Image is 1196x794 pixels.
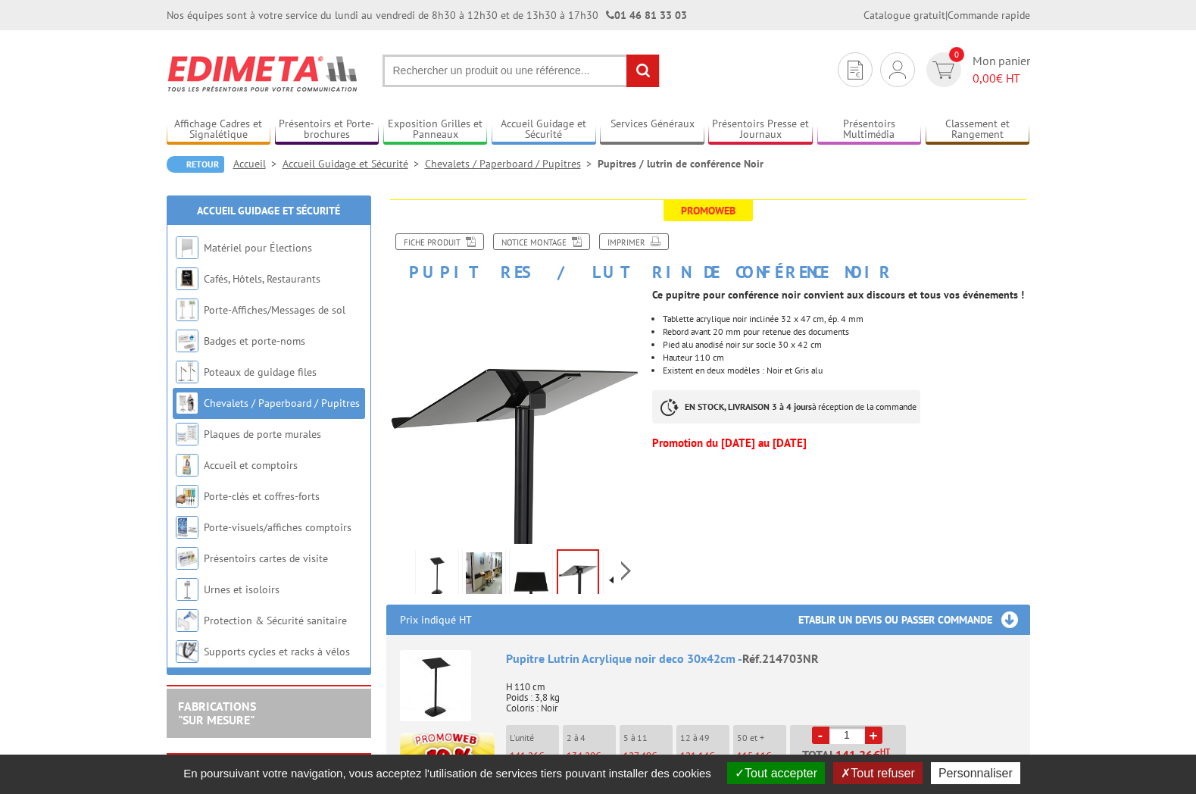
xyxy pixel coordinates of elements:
a: Accueil [233,157,283,170]
p: 12 à 49 [680,733,729,743]
span: 115,11 [737,749,766,762]
a: Plaques de porte murales [204,427,321,441]
div: | [863,8,1030,23]
span: Next [619,558,633,583]
p: Promotion du [DATE] au [DATE] [652,439,1029,448]
img: Urnes et isoloirs [176,578,198,601]
a: Accueil Guidage et Sécurité [283,157,425,170]
a: + [865,727,882,744]
img: pupitre_noir_sans_anneaux_situation.jpg [466,552,502,599]
a: Supports cycles et racks à vélos [204,645,350,658]
img: pupitre_noir_face_support_3_sans_anneaux.jpg [607,552,643,599]
p: € [623,751,673,761]
img: Porte-visuels/affiches comptoirs [176,516,198,539]
a: Matériel pour Élections [204,241,312,255]
img: pupitre_noir_face_support_sans_anneaux.jpg [386,289,642,544]
a: Présentoirs et Porte-brochures [275,117,379,142]
a: Services Généraux [600,117,704,142]
li: Rebord avant 20 mm pour retenue des documents [663,327,1029,336]
a: Protection & Sécurité sanitaire [204,614,347,627]
a: Imprimer [599,233,669,250]
span: 141,26 [510,749,539,762]
p: H 110 cm Poids : 3,8 kg Coloris : Noir [506,671,1016,714]
img: devis rapide [932,61,954,79]
a: Commande rapide [948,8,1030,22]
img: devis rapide [889,61,906,79]
a: devis rapide 0 Mon panier 0,00€ HT [923,52,1030,87]
p: € [737,751,786,761]
img: pupitre_noir_face_support_sans_anneaux.jpg [558,551,598,598]
img: Présentoirs cartes de visite [176,547,198,570]
p: Ce pupitre pour conférence noir convient aux discours et tous vos événements ! [652,290,1029,299]
p: Total [794,749,906,775]
span: 134,20 [567,749,595,762]
img: Cafés, Hôtels, Restaurants [176,267,198,290]
img: Plaques de porte murales [176,423,198,445]
span: 127,49 [623,749,651,762]
img: pupitre_noir_face_support_2_sans_anneaux.jpg [513,552,549,599]
span: Réf.214703NR [742,651,819,666]
li: Existent en deux modèles : Noir et Gris alu [663,366,1029,375]
img: promotion [400,733,495,772]
img: Matériel pour Élections [176,236,198,259]
p: Prix indiqué HT [400,605,472,635]
a: Accueil Guidage et Sécurité [197,204,340,217]
a: Porte-visuels/affiches comptoirs [204,520,351,534]
li: Hauteur 110 cm [663,353,1029,362]
img: Porte-clés et coffres-forts [176,485,198,508]
img: Poteaux de guidage files [176,361,198,383]
a: Classement et Rangement [926,117,1030,142]
img: Porte-Affiches/Messages de sol [176,299,198,321]
img: devis rapide [848,61,863,80]
a: Accueil Guidage et Sécurité [492,117,596,142]
a: Accueil et comptoirs [204,458,298,472]
a: Chevalets / Paperboard / Pupitres [204,396,360,410]
span: € [873,749,880,761]
li: Pied alu anodisé noir sur socle 30 x 42 cm [663,340,1029,349]
a: Fiche produit [395,233,484,250]
a: Urnes et isoloirs [204,583,279,596]
a: Notice Montage [493,233,590,250]
a: Exposition Grilles et Panneaux [383,117,488,142]
li: Pupitres / lutrin de conférence Noir [598,156,764,171]
sup: HT [880,746,890,757]
p: € [510,751,559,761]
a: Poteaux de guidage files [204,365,317,379]
img: Pupitre Lutrin Acrylique noir deco 30x42cm [400,650,471,721]
a: Présentoirs Presse et Journaux [708,117,813,142]
img: Badges et porte-noms [176,330,198,352]
img: Supports cycles et racks à vélos [176,640,198,663]
p: € [567,751,616,761]
a: Affichage Cadres et Signalétique [167,117,271,142]
span: 121,14 [680,749,709,762]
a: Porte-clés et coffres-forts [204,489,320,503]
input: Rechercher un produit ou une référence... [383,55,660,87]
span: 0,00 [973,70,996,86]
a: FABRICATIONS"Sur Mesure" [178,699,256,727]
a: Chevalets / Paperboard / Pupitres [425,157,598,170]
input: rechercher [626,55,659,87]
p: 50 et + [737,733,786,743]
a: Badges et porte-noms [204,334,305,348]
a: Porte-Affiches/Messages de sol [204,303,345,317]
img: Chevalets / Paperboard / Pupitres [176,392,198,414]
span: Mon panier [973,52,1030,87]
span: Promoweb [664,200,753,221]
span: 0 [949,47,964,62]
a: Cafés, Hôtels, Restaurants [204,272,320,286]
a: Présentoirs Multimédia [817,117,922,142]
img: pupitre_noir_face_sans_anneaux.jpg [419,552,455,599]
a: - [812,727,829,744]
strong: 01 46 81 33 03 [606,8,687,22]
p: 2 à 4 [567,733,616,743]
div: Pupitre Lutrin Acrylique noir deco 30x42cm - [506,650,1016,667]
p: L'unité [510,733,559,743]
button: Personnaliser (fenêtre modale) [931,762,1020,784]
img: Protection & Sécurité sanitaire [176,609,198,632]
a: Présentoirs cartes de visite [204,552,328,565]
button: Tout accepter [727,762,825,784]
h3: Etablir un devis ou passer commande [798,605,1030,635]
p: 5 à 11 [623,733,673,743]
strong: EN STOCK, LIVRAISON 3 à 4 jours [685,401,812,412]
p: € [680,751,729,761]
